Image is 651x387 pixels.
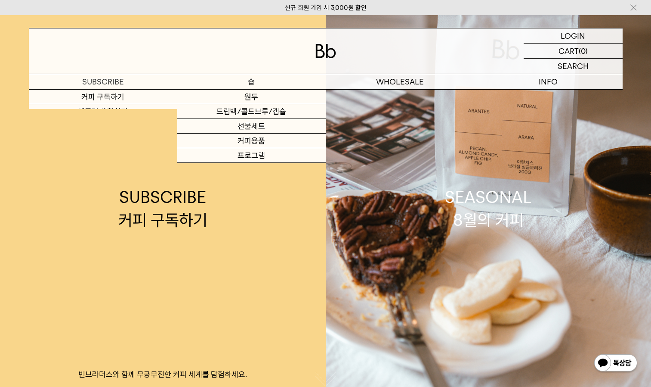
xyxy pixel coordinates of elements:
[593,353,638,374] img: 카카오톡 채널 1:1 채팅 버튼
[326,74,474,89] p: WHOLESALE
[177,74,326,89] a: 숍
[524,28,623,44] a: LOGIN
[177,134,326,148] a: 커피용품
[29,74,177,89] a: SUBSCRIBE
[561,28,585,43] p: LOGIN
[29,104,177,119] a: 샘플러 체험하기
[118,186,207,231] div: SUBSCRIBE 커피 구독하기
[177,148,326,163] a: 프로그램
[29,90,177,104] a: 커피 구독하기
[558,44,579,58] p: CART
[177,104,326,119] a: 드립백/콜드브루/캡슐
[474,74,623,89] p: INFO
[177,90,326,104] a: 원두
[558,59,589,74] p: SEARCH
[177,119,326,134] a: 선물세트
[315,44,336,58] img: 로고
[579,44,588,58] p: (0)
[445,186,532,231] div: SEASONAL 8월의 커피
[524,44,623,59] a: CART (0)
[285,4,367,12] a: 신규 회원 가입 시 3,000원 할인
